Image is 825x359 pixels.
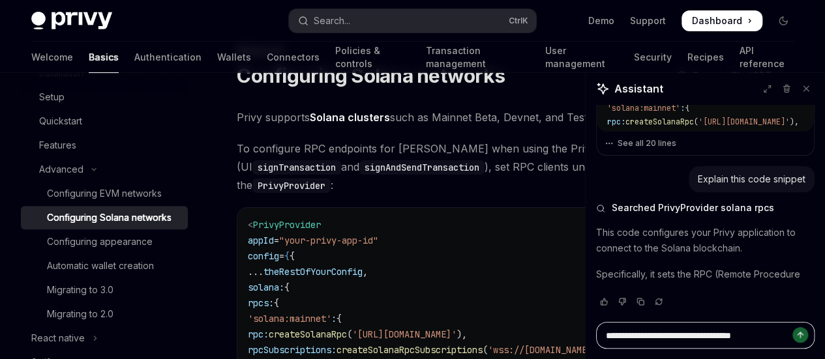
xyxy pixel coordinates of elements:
a: Configuring Solana networks [21,206,188,229]
span: createSolanaRpc [625,117,694,127]
span: = [279,250,284,262]
h1: Configuring Solana networks [237,64,505,87]
p: This code configures your Privy application to connect to the Solana blockchain. [596,225,815,256]
span: { [290,250,295,262]
div: Quickstart [39,113,82,129]
div: Configuring Solana networks [47,210,172,225]
a: Features [21,134,188,157]
span: '[URL][DOMAIN_NAME]' [698,117,790,127]
span: : [680,103,685,113]
a: Welcome [31,42,73,73]
button: Copy chat response [633,295,648,308]
a: API reference [739,42,794,73]
code: signAndSendTransaction [359,160,485,175]
div: Automatic wallet creation [47,258,154,274]
a: Transaction management [426,42,530,73]
span: rpcs: [248,297,274,309]
a: Quickstart [21,109,188,133]
button: Send message [792,327,808,343]
button: Toggle dark mode [773,10,794,31]
div: Search... [314,13,350,29]
button: See all 20 lines [605,134,806,152]
a: Connectors [267,42,320,73]
a: Wallets [217,42,251,73]
a: Solana clusters [310,111,390,124]
div: Migrating to 3.0 [47,282,113,298]
button: Toggle React native section [21,326,188,350]
button: Toggle Advanced section [21,158,188,181]
span: Privy supports such as Mainnet Beta, Devnet, and Testnet. [237,108,802,126]
a: Demo [588,14,614,27]
span: config [248,250,279,262]
span: rpcSubscriptions: [607,131,685,141]
span: theRestOfYourConfig [263,266,363,278]
span: PrivyProvider [253,219,321,231]
button: Open search [289,9,536,33]
a: Setup [21,85,188,109]
a: Migrating to 2.0 [21,302,188,326]
img: dark logo [31,12,112,30]
a: Security [634,42,671,73]
span: { [685,103,689,113]
div: Features [39,137,76,153]
div: Migrating to 2.0 [47,306,113,322]
span: Searched PrivyProvider solana rpcs [612,201,774,214]
span: Assistant [614,81,663,96]
span: 'solana:mainnet' [607,103,680,113]
a: Basics [89,42,119,73]
button: Reload last chat [651,295,667,308]
span: < [248,219,253,231]
span: { [274,297,279,309]
a: Configuring appearance [21,230,188,253]
a: Policies & controls [335,42,410,73]
button: Vote that response was good [596,295,612,308]
a: User management [545,42,618,73]
div: Setup [39,89,65,105]
span: Dashboard [692,14,742,27]
a: Automatic wallet creation [21,254,188,278]
button: Searched PrivyProvider solana rpcs [596,201,815,214]
code: PrivyProvider [252,179,331,193]
span: rpc: [607,117,625,127]
a: Dashboard [682,10,762,31]
span: To configure RPC endpoints for [PERSON_NAME] when using the Privy embedded wallet UIs (UI and ), ... [237,139,802,194]
span: ... [248,266,263,278]
a: Configuring EVM networks [21,182,188,205]
div: Configuring EVM networks [47,186,162,201]
div: Advanced [39,162,83,177]
span: { [284,250,290,262]
code: signTransaction [252,160,341,175]
span: ), [790,117,799,127]
span: solana: [248,281,284,293]
a: Support [630,14,666,27]
div: Configuring appearance [47,234,153,250]
span: = [274,235,279,246]
button: Vote that response was not good [614,295,630,308]
span: "your-privy-app-id" [279,235,378,246]
a: Authentication [134,42,202,73]
textarea: Ask a question... [596,322,815,349]
span: ( [813,131,817,141]
div: Explain this code snippet [698,173,805,186]
p: Specifically, it sets the RPC (Remote Procedure [596,266,815,282]
span: , [363,266,368,278]
span: { [284,281,290,293]
span: createSolanaRpcSubscriptions [685,131,813,141]
span: Ctrl K [509,16,528,26]
div: React native [31,330,85,346]
span: ( [694,117,698,127]
a: Migrating to 3.0 [21,278,188,302]
span: appId [248,235,274,246]
a: Recipes [687,42,723,73]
